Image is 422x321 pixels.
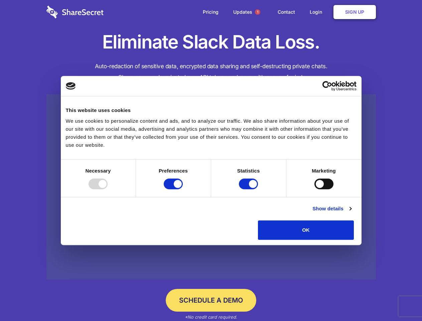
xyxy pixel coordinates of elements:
strong: Necessary [86,168,111,174]
span: 1 [255,9,260,15]
a: Schedule a Demo [166,289,256,312]
h1: Eliminate Slack Data Loss. [46,30,376,54]
strong: Marketing [312,168,336,174]
em: *No credit card required. [185,314,237,320]
a: Contact [271,2,302,22]
div: We use cookies to personalize content and ads, and to analyze our traffic. We also share informat... [66,117,357,149]
a: Wistia video thumbnail [46,94,376,280]
button: OK [258,220,354,240]
strong: Statistics [237,168,260,174]
img: logo [66,82,76,90]
a: Pricing [196,2,225,22]
div: This website uses cookies [66,106,357,114]
strong: Preferences [159,168,188,174]
a: Login [303,2,332,22]
img: logo-wordmark-white-trans-d4663122ce5f474addd5e946df7df03e33cb6a1c49d2221995e7729f52c070b2.svg [46,6,104,18]
a: Sign Up [333,5,376,19]
a: Usercentrics Cookiebot - opens in a new window [298,81,357,91]
a: Show details [312,205,351,213]
h4: Auto-redaction of sensitive data, encrypted data sharing and self-destructing private chats. Shar... [46,61,376,83]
